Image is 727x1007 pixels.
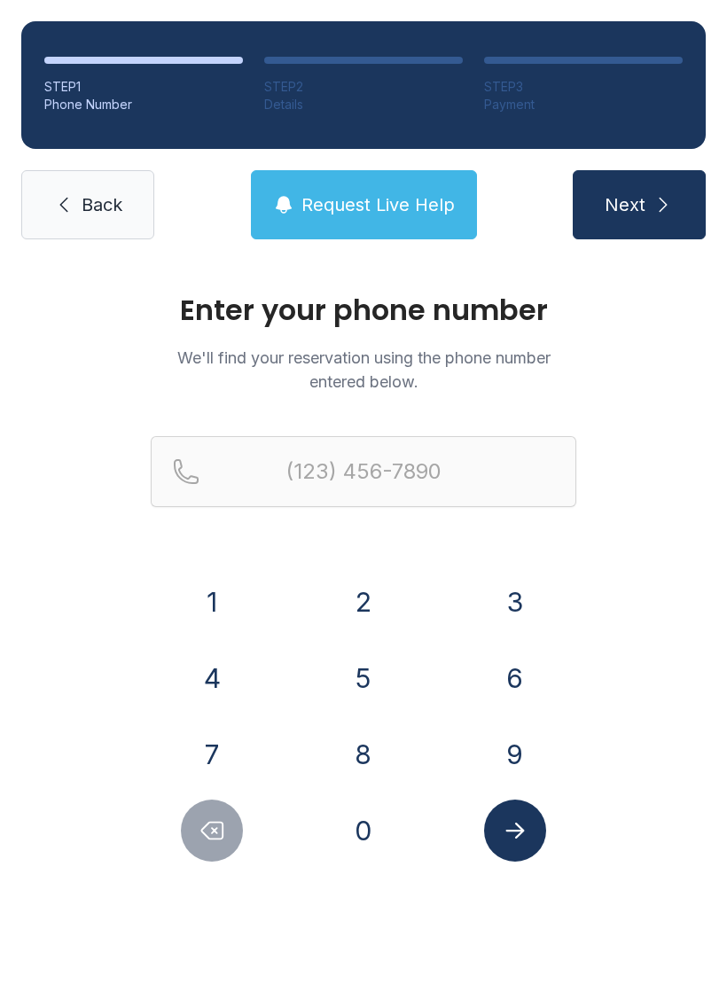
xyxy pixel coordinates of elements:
[181,800,243,862] button: Delete number
[484,78,683,96] div: STEP 3
[484,647,546,709] button: 6
[484,571,546,633] button: 3
[484,800,546,862] button: Submit lookup form
[332,571,395,633] button: 2
[44,78,243,96] div: STEP 1
[264,78,463,96] div: STEP 2
[484,723,546,785] button: 9
[82,192,122,217] span: Back
[151,346,576,394] p: We'll find your reservation using the phone number entered below.
[264,96,463,113] div: Details
[332,800,395,862] button: 0
[151,436,576,507] input: Reservation phone number
[181,723,243,785] button: 7
[605,192,645,217] span: Next
[484,96,683,113] div: Payment
[181,571,243,633] button: 1
[151,296,576,324] h1: Enter your phone number
[301,192,455,217] span: Request Live Help
[181,647,243,709] button: 4
[332,723,395,785] button: 8
[332,647,395,709] button: 5
[44,96,243,113] div: Phone Number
